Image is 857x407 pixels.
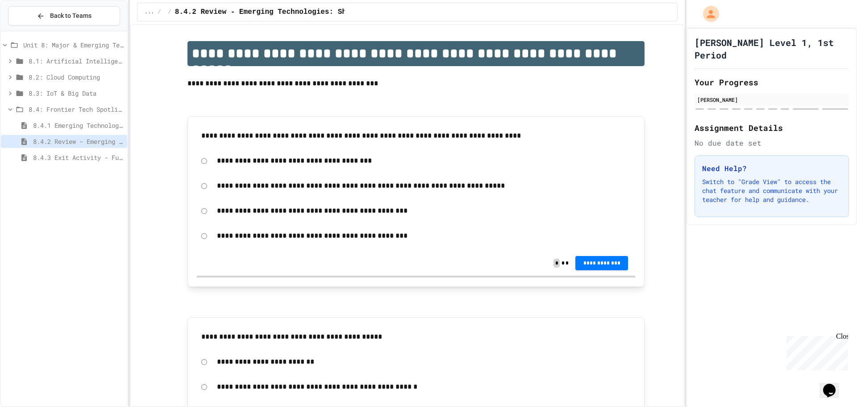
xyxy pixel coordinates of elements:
span: 8.4.2 Review - Emerging Technologies: Shaping Our Digital Future [33,137,124,146]
div: No due date set [695,138,849,148]
button: Back to Teams [8,6,120,25]
span: / [158,8,161,16]
span: 8.2: Cloud Computing [29,72,124,82]
span: 8.4.2 Review - Emerging Technologies: Shaping Our Digital Future [175,7,449,17]
p: Switch to "Grade View" to access the chat feature and communicate with your teacher for help and ... [702,177,841,204]
span: 8.1: Artificial Intelligence Basics [29,56,124,66]
span: 8.4.1 Emerging Technologies: Shaping Our Digital Future [33,121,124,130]
h2: Assignment Details [695,122,849,134]
div: [PERSON_NAME] [697,96,846,104]
span: Unit 8: Major & Emerging Technologies [23,40,124,50]
span: 8.3: IoT & Big Data [29,88,124,98]
span: ... [145,8,154,16]
iframe: chat widget [820,371,848,398]
h1: [PERSON_NAME] Level 1, 1st Period [695,36,849,61]
span: 8.4.3 Exit Activity - Future Tech Challenge [33,153,124,162]
span: / [168,8,171,16]
span: Back to Teams [50,11,92,21]
h3: Need Help? [702,163,841,174]
span: 8.4: Frontier Tech Spotlight [29,105,124,114]
div: Chat with us now!Close [4,4,62,57]
div: My Account [694,4,721,24]
h2: Your Progress [695,76,849,88]
iframe: chat widget [783,332,848,370]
